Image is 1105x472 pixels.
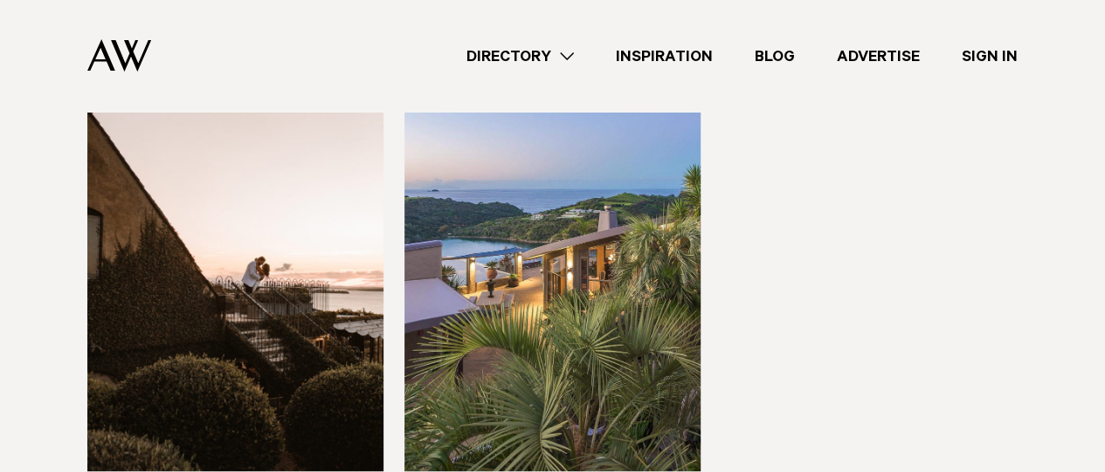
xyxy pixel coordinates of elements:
[404,74,701,471] img: Exterior view of Delamore Lodge on Waiheke Island
[595,44,734,68] a: Inspiration
[941,44,1039,68] a: Sign In
[87,39,151,72] img: Auckland Weddings Logo
[87,74,383,471] img: Auckland Weddings Venues | Mudbrick Vineyard & Restaurant
[734,44,816,68] a: Blog
[816,44,941,68] a: Advertise
[445,44,595,68] a: Directory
